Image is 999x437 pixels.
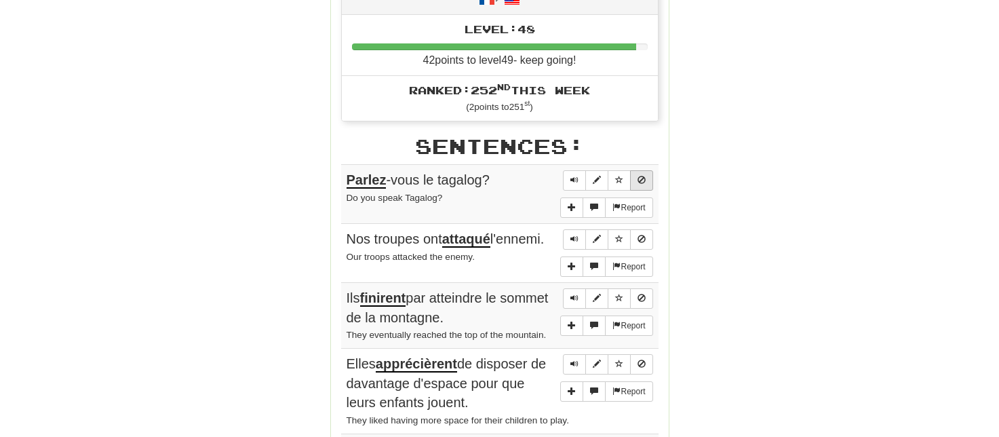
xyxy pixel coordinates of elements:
[605,197,652,218] button: Report
[347,330,547,340] small: They eventually reached the top of the mountain.
[630,229,653,250] button: Toggle ignore
[341,135,659,157] h2: Sentences:
[560,381,652,402] div: More sentence controls
[347,252,475,262] small: Our troops attacked the enemy.
[360,290,406,307] u: finirent
[347,415,569,425] small: They liked having more space for their children to play.
[347,231,545,248] span: Nos troupes ont l'ennemi.
[605,316,652,336] button: Report
[465,22,535,35] span: Level: 48
[347,172,490,189] span: -vous le tagalog?
[563,354,586,375] button: Play sentence audio
[347,193,443,203] small: Do you speak Tagalog?
[563,229,586,250] button: Play sentence audio
[347,290,549,325] span: Ils par atteindre le sommet de la montagne.
[347,356,547,410] span: Elles de disposer de davantage d'espace pour que leurs enfants jouent.
[524,100,530,107] sup: st
[342,15,658,76] li: 42 points to level 49 - keep going!
[560,197,652,218] div: More sentence controls
[585,288,608,309] button: Edit sentence
[630,288,653,309] button: Toggle ignore
[630,170,653,191] button: Toggle ignore
[608,170,631,191] button: Toggle favorite
[347,172,387,189] u: Parlez
[563,288,653,309] div: Sentence controls
[560,256,652,277] div: More sentence controls
[563,229,653,250] div: Sentence controls
[560,256,583,277] button: Add sentence to collection
[560,316,583,336] button: Add sentence to collection
[605,381,652,402] button: Report
[466,102,533,112] small: ( 2 points to 251 )
[585,229,608,250] button: Edit sentence
[608,288,631,309] button: Toggle favorite
[563,170,653,191] div: Sentence controls
[560,316,652,336] div: More sentence controls
[497,82,511,92] sup: nd
[608,229,631,250] button: Toggle favorite
[560,381,583,402] button: Add sentence to collection
[630,354,653,375] button: Toggle ignore
[563,170,586,191] button: Play sentence audio
[563,288,586,309] button: Play sentence audio
[585,170,608,191] button: Edit sentence
[560,197,583,218] button: Add sentence to collection
[563,354,653,375] div: Sentence controls
[442,231,490,248] u: attaqué
[605,256,652,277] button: Report
[409,83,590,96] span: Ranked: 252 this week
[376,356,457,373] u: apprécièrent
[608,354,631,375] button: Toggle favorite
[585,354,608,375] button: Edit sentence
